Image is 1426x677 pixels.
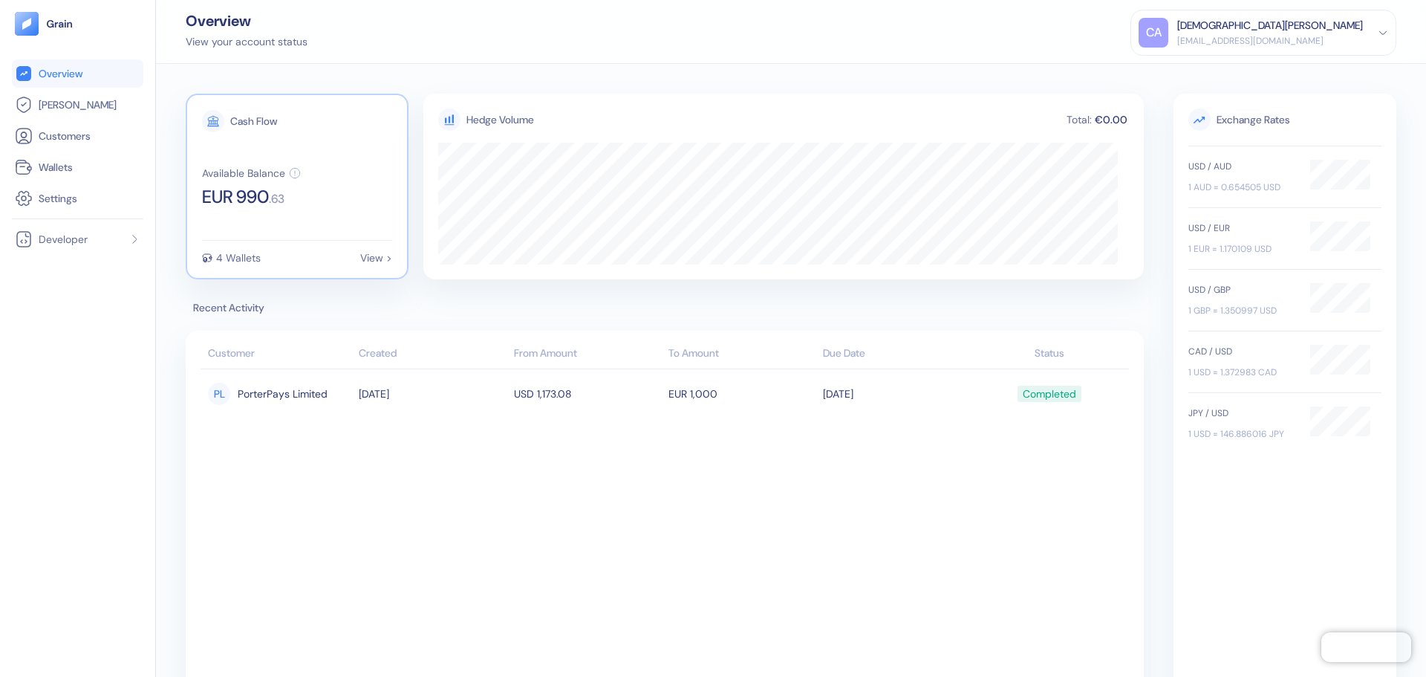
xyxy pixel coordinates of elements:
[1188,160,1295,173] div: USD / AUD
[15,65,140,82] a: Overview
[510,375,665,412] td: USD 1,173.08
[819,340,974,369] th: Due Date
[1188,242,1295,256] div: 1 EUR = 1.170109 USD
[1093,114,1129,125] div: €0.00
[360,253,392,263] div: View >
[355,375,509,412] td: [DATE]
[1188,181,1295,194] div: 1 AUD = 0.654505 USD
[238,381,328,406] span: PorterPays Limited
[510,340,665,369] th: From Amount
[230,116,277,126] div: Cash Flow
[1188,304,1295,317] div: 1 GBP = 1.350997 USD
[39,232,88,247] span: Developer
[1188,366,1295,379] div: 1 USD = 1.372983 CAD
[39,191,77,206] span: Settings
[466,112,534,128] div: Hedge Volume
[1139,18,1168,48] div: CA
[15,96,140,114] a: [PERSON_NAME]
[186,34,307,50] div: View your account status
[39,66,82,81] span: Overview
[1177,34,1363,48] div: [EMAIL_ADDRESS][DOMAIN_NAME]
[15,127,140,145] a: Customers
[1177,18,1363,33] div: [DEMOGRAPHIC_DATA][PERSON_NAME]
[186,13,307,28] div: Overview
[202,188,269,206] span: EUR 990
[201,340,355,369] th: Customer
[978,346,1121,361] div: Status
[1188,406,1295,420] div: JPY / USD
[1321,632,1411,662] iframe: Chatra live chat
[39,160,73,175] span: Wallets
[1023,381,1076,406] div: Completed
[15,12,39,36] img: logo-tablet-V2.svg
[186,300,1144,316] span: Recent Activity
[15,158,140,176] a: Wallets
[269,193,284,205] span: . 63
[1188,283,1295,297] div: USD / GBP
[1065,114,1093,125] div: Total:
[819,375,974,412] td: [DATE]
[1188,345,1295,358] div: CAD / USD
[202,167,301,179] button: Available Balance
[665,375,819,412] td: EUR 1,000
[202,168,285,178] div: Available Balance
[39,129,91,143] span: Customers
[15,190,140,207] a: Settings
[1188,427,1295,441] div: 1 USD = 146.886016 JPY
[355,340,509,369] th: Created
[1188,108,1381,131] span: Exchange Rates
[208,383,230,405] div: PL
[39,97,117,112] span: [PERSON_NAME]
[665,340,819,369] th: To Amount
[46,19,74,29] img: logo
[1188,221,1295,235] div: USD / EUR
[216,253,261,263] div: 4 Wallets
